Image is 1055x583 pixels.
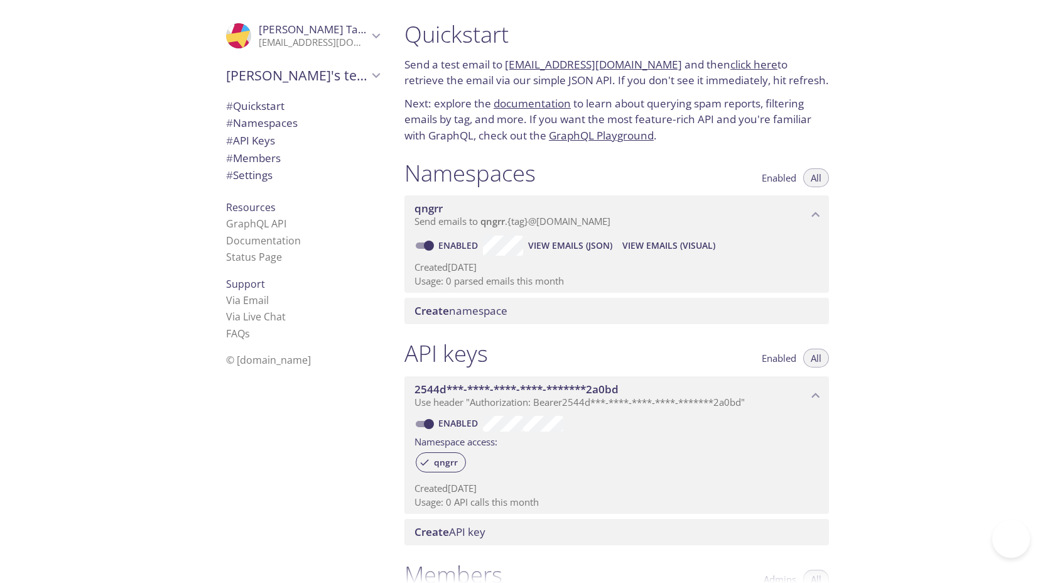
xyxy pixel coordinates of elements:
div: API Keys [216,132,389,150]
span: qngrr [480,215,505,227]
div: Salim's team [216,59,389,92]
span: Resources [226,200,276,214]
p: Send a test email to and then to retrieve the email via our simple JSON API. If you don't see it ... [404,57,829,89]
button: All [803,349,829,368]
span: API key [414,525,485,539]
span: Quickstart [226,99,284,113]
p: Created [DATE] [414,261,819,274]
a: [EMAIL_ADDRESS][DOMAIN_NAME] [505,57,682,72]
div: Team Settings [216,166,389,184]
div: Salim Tagemouati [216,15,389,57]
span: qngrr [426,457,465,468]
span: Namespaces [226,116,298,130]
h1: API keys [404,339,488,368]
a: GraphQL API [226,217,286,231]
span: Members [226,151,281,165]
div: Create API Key [404,519,829,545]
a: FAQ [226,327,250,341]
a: GraphQL Playground [549,128,654,143]
div: Create namespace [404,298,829,324]
a: Via Live Chat [226,310,286,324]
span: View Emails (Visual) [622,238,715,253]
span: Support [226,277,265,291]
button: View Emails (JSON) [523,236,617,256]
span: # [226,99,233,113]
span: Create [414,303,449,318]
button: View Emails (Visual) [617,236,720,256]
span: # [226,133,233,148]
span: Create [414,525,449,539]
h1: Namespaces [404,159,536,187]
span: [PERSON_NAME]'s team [226,67,368,84]
span: # [226,151,233,165]
div: Namespaces [216,114,389,132]
a: Enabled [436,239,483,251]
a: click here [730,57,777,72]
div: qngrr namespace [404,195,829,234]
p: Usage: 0 API calls this month [414,496,819,509]
span: Settings [226,168,273,182]
p: Next: explore the to learn about querying spam reports, filtering emails by tag, and more. If you... [404,95,829,144]
p: [EMAIL_ADDRESS][DOMAIN_NAME] [259,36,368,49]
span: # [226,168,233,182]
a: documentation [494,96,571,111]
span: © [DOMAIN_NAME] [226,353,311,367]
button: Enabled [754,349,804,368]
span: qngrr [414,201,443,215]
div: qngrr [416,452,466,472]
span: s [245,327,250,341]
span: namespace [414,303,507,318]
a: Status Page [226,250,282,264]
h1: Quickstart [404,20,829,48]
div: Members [216,150,389,167]
span: Send emails to . {tag} @[DOMAIN_NAME] [414,215,610,227]
label: Namespace access: [414,432,497,450]
span: # [226,116,233,130]
div: Quickstart [216,97,389,115]
button: All [803,168,829,187]
iframe: Help Scout Beacon - Open [992,520,1030,558]
span: View Emails (JSON) [528,238,612,253]
button: Enabled [754,168,804,187]
span: API Keys [226,133,275,148]
p: Created [DATE] [414,482,819,495]
a: Enabled [436,417,483,429]
p: Usage: 0 parsed emails this month [414,275,819,288]
span: [PERSON_NAME] Tagemouati [259,22,406,36]
a: Via Email [226,293,269,307]
a: Documentation [226,234,301,248]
